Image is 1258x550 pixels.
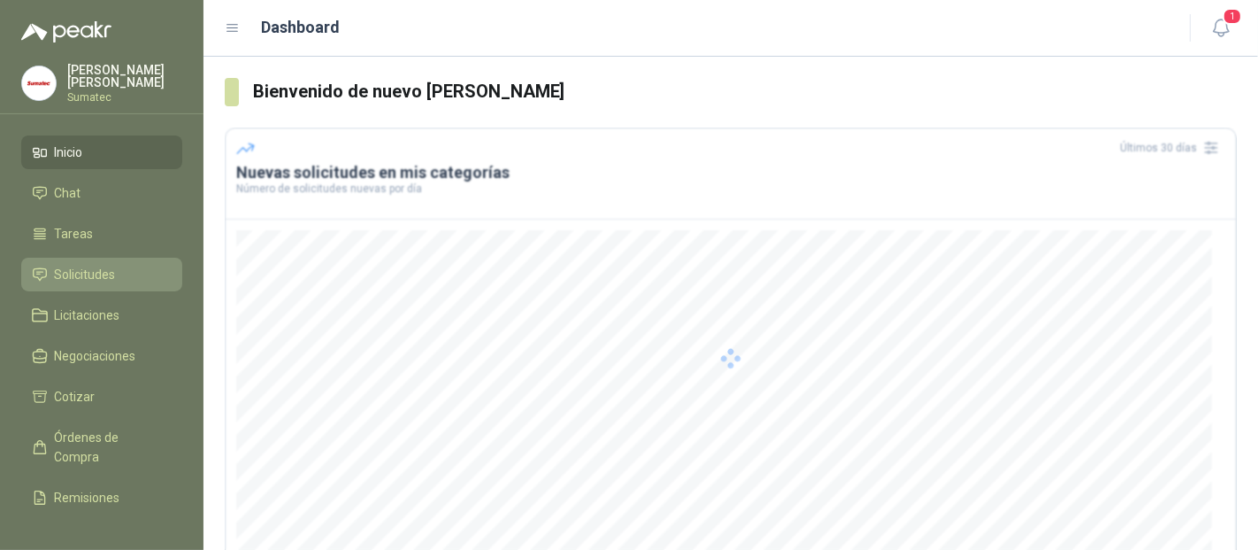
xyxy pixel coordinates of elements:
span: Chat [55,183,81,203]
span: 1 [1223,8,1242,25]
span: Solicitudes [55,265,116,284]
h1: Dashboard [262,15,341,40]
span: Cotizar [55,387,96,407]
span: Inicio [55,143,83,162]
a: Negociaciones [21,339,182,373]
a: Solicitudes [21,258,182,291]
img: Logo peakr [21,21,111,43]
a: Chat [21,176,182,210]
a: Tareas [21,217,182,251]
span: Remisiones [55,488,120,507]
span: Negociaciones [55,346,136,366]
a: Cotizar [21,380,182,414]
a: Órdenes de Compra [21,421,182,474]
p: Sumatec [67,92,182,103]
a: Inicio [21,136,182,169]
span: Tareas [55,224,94,244]
a: Licitaciones [21,298,182,332]
h3: Bienvenido de nuevo [PERSON_NAME] [253,78,1237,105]
span: Licitaciones [55,306,120,325]
a: Remisiones [21,481,182,515]
img: Company Logo [22,66,56,100]
button: 1 [1205,12,1237,44]
span: Órdenes de Compra [55,428,165,467]
p: [PERSON_NAME] [PERSON_NAME] [67,64,182,89]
